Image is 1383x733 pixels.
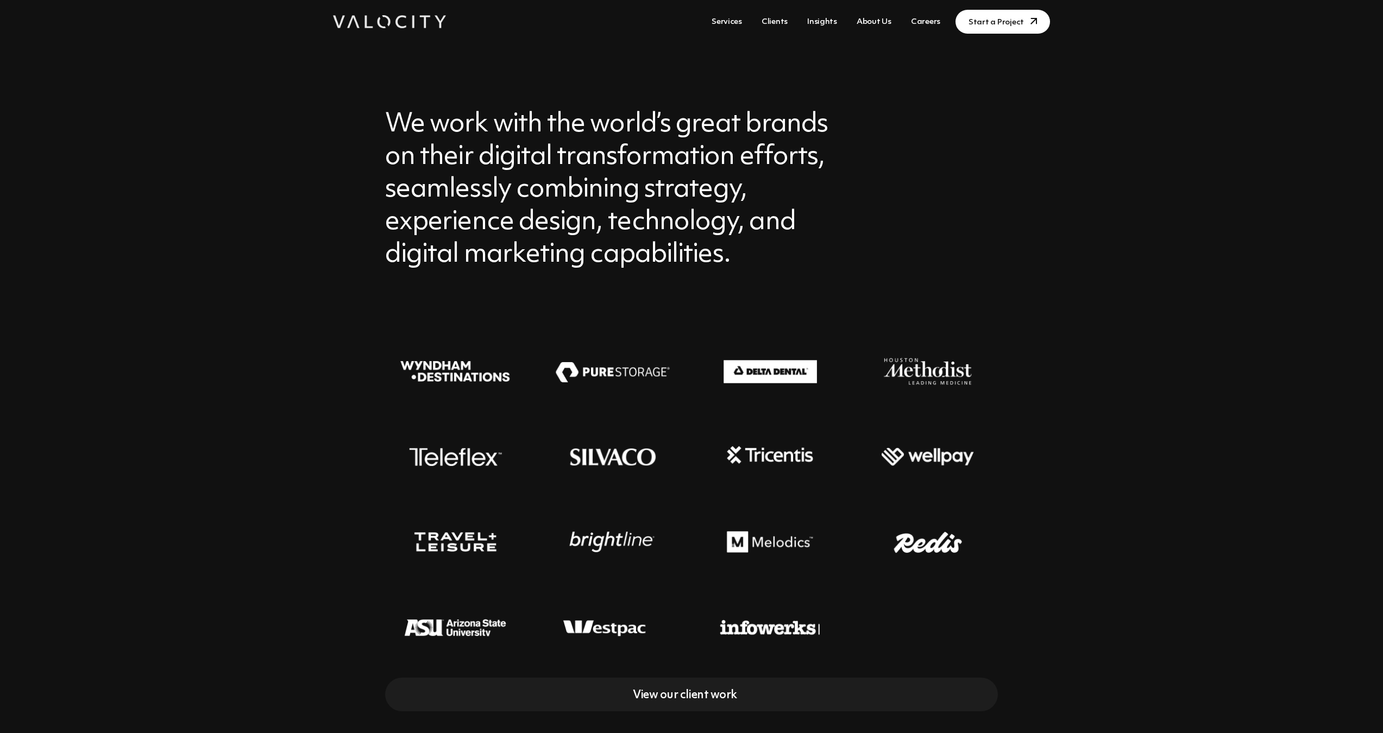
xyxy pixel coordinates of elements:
[385,678,998,711] a: View our client work
[852,12,896,32] a: About Us
[707,12,746,32] a: Services
[757,12,792,32] a: Clients
[803,12,841,32] a: Insights
[907,12,945,32] a: Careers
[955,10,1050,34] a: Start a Project
[333,15,446,28] img: Valocity Digital
[385,109,845,271] h3: We work with the world’s great brands on their digital transformation efforts, seamlessly combini...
